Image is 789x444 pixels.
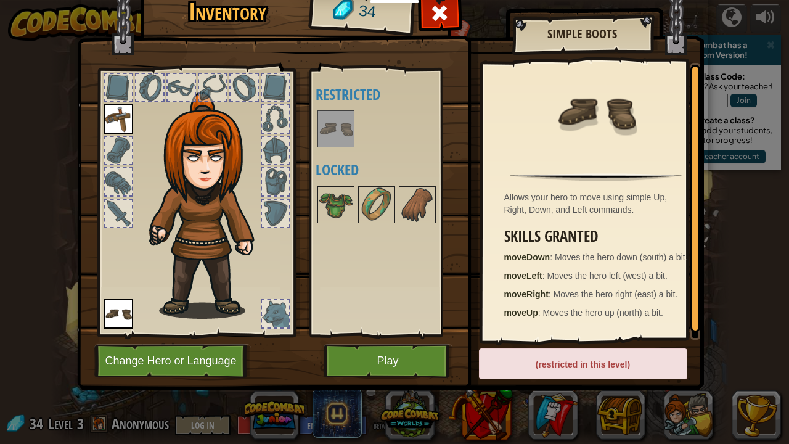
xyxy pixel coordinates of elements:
[104,104,133,134] img: portrait.png
[510,173,681,181] img: hr.png
[556,72,636,152] img: portrait.png
[94,344,251,378] button: Change Hero or Language
[144,92,276,319] img: hair_f2.png
[504,308,538,318] strong: moveUp
[554,289,678,299] span: Moves the hero right (east) a bit.
[504,271,542,281] strong: moveLeft
[543,308,663,318] span: Moves the hero up (north) a bit.
[549,289,554,299] span: :
[504,191,694,216] div: Allows your hero to move using simple Up, Right, Down, and Left commands.
[538,308,543,318] span: :
[359,187,394,222] img: portrait.png
[550,252,555,262] span: :
[542,271,547,281] span: :
[316,86,470,102] h4: Restricted
[319,112,353,146] img: portrait.png
[316,162,470,178] h4: Locked
[504,228,694,245] h3: Skills Granted
[319,187,353,222] img: portrait.png
[104,299,133,329] img: portrait.png
[555,252,688,262] span: Moves the hero down (south) a bit.
[504,289,549,299] strong: moveRight
[547,271,668,281] span: Moves the hero left (west) a bit.
[479,348,687,379] div: (restricted in this level)
[400,187,435,222] img: portrait.png
[525,27,640,41] h2: Simple Boots
[504,252,550,262] strong: moveDown
[324,344,452,378] button: Play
